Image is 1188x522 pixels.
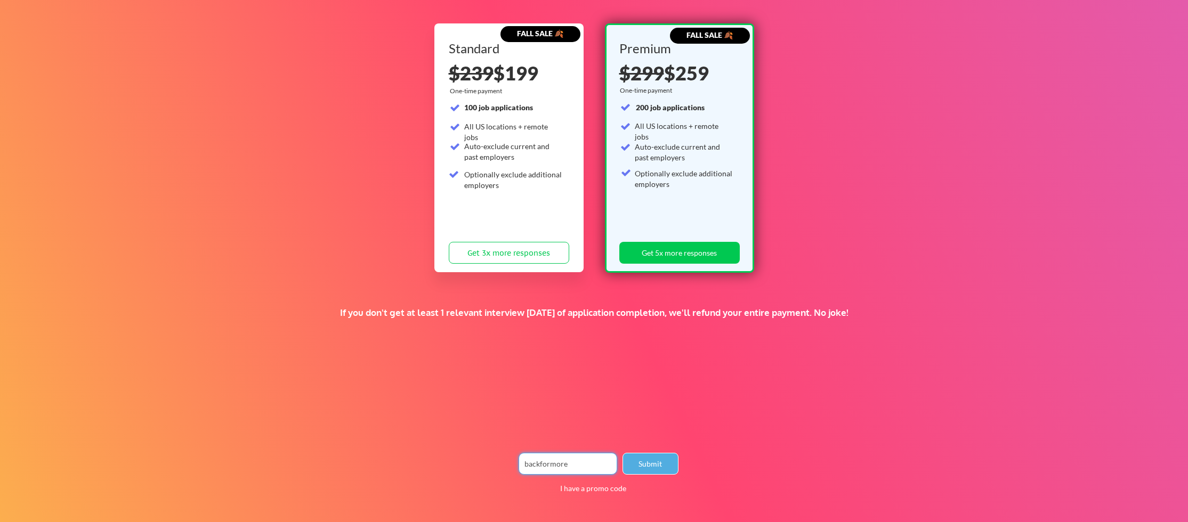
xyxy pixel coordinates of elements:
button: Get 3x more responses [449,242,569,264]
strong: 200 job applications [636,103,705,112]
div: $259 [619,63,736,83]
div: Premium [619,42,736,55]
button: Get 5x more responses [619,242,740,264]
button: Submit [623,453,678,475]
div: All US locations + remote jobs [635,121,733,142]
strong: 100 job applications [464,103,533,112]
strong: FALL SALE 🍂 [517,29,563,38]
div: All US locations + remote jobs [464,121,563,142]
div: One-time payment [450,87,505,95]
strong: FALL SALE 🍂 [686,30,733,39]
div: If you don't get at least 1 relevant interview [DATE] of application completion, we'll refund you... [185,307,1003,319]
div: $199 [449,63,569,83]
s: $299 [619,61,664,85]
input: Enter your code [519,453,617,475]
div: Standard [449,42,565,55]
div: Optionally exclude additional employers [464,169,563,190]
div: Optionally exclude additional employers [635,168,733,189]
div: Auto-exclude current and past employers [464,141,563,162]
s: $239 [449,61,494,85]
div: Auto-exclude current and past employers [635,142,733,162]
button: I have a promo code [554,482,633,495]
div: One-time payment [620,86,675,95]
